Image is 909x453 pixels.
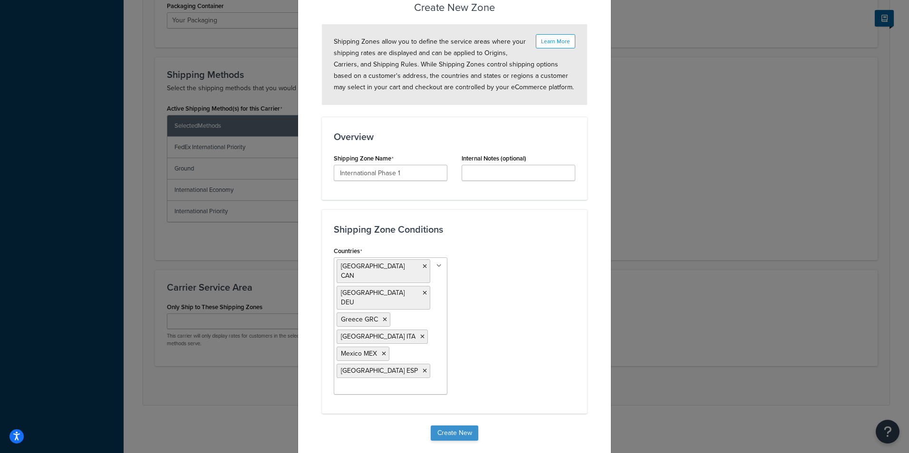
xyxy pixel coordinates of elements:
span: [GEOGRAPHIC_DATA] CAN [341,261,405,281]
label: Countries [334,247,362,255]
h3: Shipping Zone Conditions [334,224,575,235]
span: [GEOGRAPHIC_DATA] ESP [341,366,418,376]
label: Internal Notes (optional) [462,155,526,162]
span: Greece GRC [341,314,378,324]
h3: Overview [334,132,575,142]
span: Shipping Zones allow you to define the service areas where your shipping rates are displayed and ... [334,37,574,92]
span: [GEOGRAPHIC_DATA] DEU [341,288,405,307]
label: Shipping Zone Name [334,155,394,162]
span: Mexico MEX [341,349,377,359]
button: Create New [431,425,478,441]
span: [GEOGRAPHIC_DATA] ITA [341,331,416,341]
button: Learn More [536,34,575,48]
